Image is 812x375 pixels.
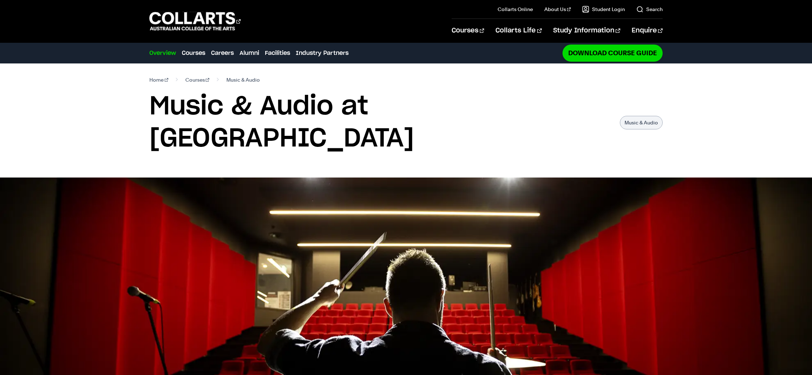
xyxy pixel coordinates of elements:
[226,75,260,85] span: Music & Audio
[498,6,533,13] a: Collarts Online
[562,45,663,61] a: Download Course Guide
[636,6,663,13] a: Search
[553,19,620,42] a: Study Information
[452,19,484,42] a: Courses
[582,6,625,13] a: Student Login
[211,49,234,57] a: Careers
[544,6,571,13] a: About Us
[495,19,541,42] a: Collarts Life
[240,49,259,57] a: Alumni
[149,49,176,57] a: Overview
[265,49,290,57] a: Facilities
[182,49,205,57] a: Courses
[632,19,663,42] a: Enquire
[620,116,663,129] p: Music & Audio
[149,75,168,85] a: Home
[149,91,613,155] h1: Music & Audio at [GEOGRAPHIC_DATA]
[296,49,349,57] a: Industry Partners
[185,75,210,85] a: Courses
[149,11,241,31] div: Go to homepage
